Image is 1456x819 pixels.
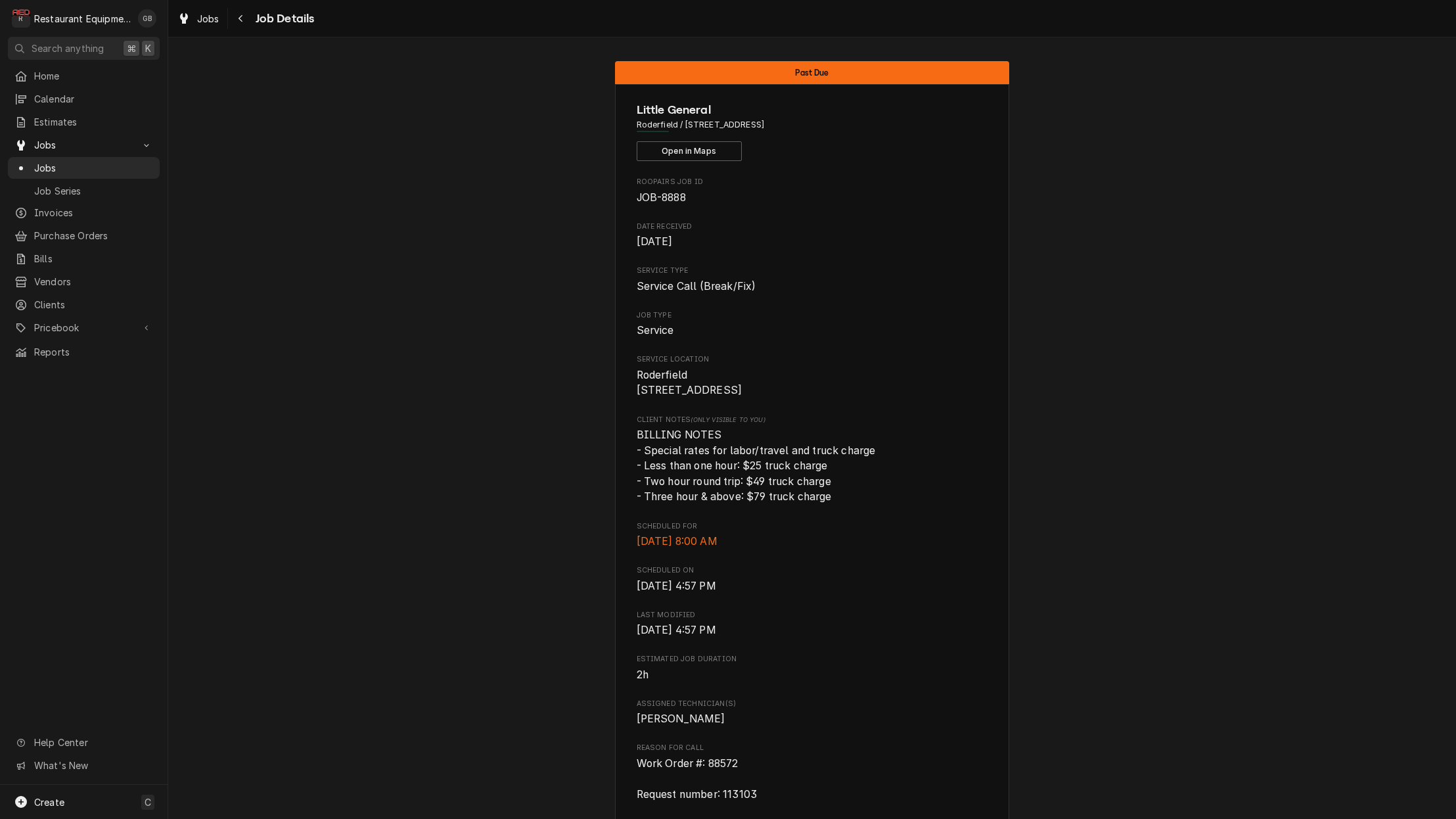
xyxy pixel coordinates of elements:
[637,521,988,550] div: Scheduled For
[637,654,988,682] div: Estimated Job Duration
[615,61,1009,84] div: Status
[12,9,30,28] div: Restaurant Equipment Diagnostics's Avatar
[34,12,131,26] div: Restaurant Equipment Diagnostics
[34,229,153,243] span: Purchase Orders
[34,184,153,198] span: Job Series
[637,429,876,503] span: BILLING NOTES - Special rates for labor/travel and truck charge - Less than one hour: $25 truck c...
[8,134,160,156] a: Go to Jobs
[8,294,160,316] a: Clients
[252,10,315,28] span: Job Details
[637,711,988,727] span: Assigned Technician(s)
[637,713,725,725] span: [PERSON_NAME]
[637,624,716,636] span: [DATE] 4:57 PM
[145,41,151,55] span: K
[34,92,153,106] span: Calendar
[34,797,64,808] span: Create
[138,9,156,28] div: GB
[637,427,988,505] span: [object Object]
[637,610,988,638] div: Last Modified
[12,9,30,28] div: R
[8,88,160,110] a: Calendar
[8,271,160,292] a: Vendors
[637,743,988,753] span: Reason For Call
[637,354,988,365] span: Service Location
[637,668,648,681] span: 2h
[637,266,988,276] span: Service Type
[637,222,988,250] div: Date Received
[8,157,160,179] a: Jobs
[34,206,153,220] span: Invoices
[8,755,160,776] a: Go to What's New
[8,65,160,87] a: Home
[637,101,988,161] div: Client Information
[637,415,988,425] span: Client Notes
[637,622,988,638] span: Last Modified
[231,8,252,29] button: Navigate back
[637,369,742,397] span: Roderfield [STREET_ADDRESS]
[8,37,160,60] button: Search anything⌘K
[637,222,988,232] span: Date Received
[637,565,988,594] div: Scheduled On
[34,759,152,772] span: What's New
[637,141,742,161] button: Open in Maps
[637,177,988,205] div: Roopairs Job ID
[34,138,133,152] span: Jobs
[637,119,988,131] span: Address
[637,610,988,620] span: Last Modified
[34,69,153,83] span: Home
[637,415,988,505] div: [object Object]
[34,321,133,335] span: Pricebook
[637,310,988,321] span: Job Type
[637,177,988,187] span: Roopairs Job ID
[34,345,153,359] span: Reports
[637,565,988,576] span: Scheduled On
[34,252,153,266] span: Bills
[127,41,136,55] span: ⌘
[637,310,988,339] div: Job Type
[8,732,160,753] a: Go to Help Center
[145,795,151,809] span: C
[8,317,160,339] a: Go to Pricebook
[8,111,160,133] a: Estimates
[8,341,160,363] a: Reports
[34,275,153,289] span: Vendors
[637,534,988,550] span: Scheduled For
[637,235,673,248] span: [DATE]
[637,234,988,250] span: Date Received
[637,279,988,294] span: Service Type
[637,580,716,592] span: [DATE] 4:57 PM
[8,225,160,246] a: Purchase Orders
[637,667,988,683] span: Estimated Job Duration
[172,8,225,30] a: Jobs
[34,298,153,312] span: Clients
[691,416,765,423] span: (Only Visible to You)
[637,699,988,709] span: Assigned Technician(s)
[32,41,104,55] span: Search anything
[637,535,717,548] span: [DATE] 8:00 AM
[637,280,756,292] span: Service Call (Break/Fix)
[637,654,988,665] span: Estimated Job Duration
[637,354,988,398] div: Service Location
[637,521,988,532] span: Scheduled For
[637,266,988,294] div: Service Type
[637,323,988,339] span: Job Type
[8,202,160,223] a: Invoices
[8,248,160,269] a: Bills
[795,68,829,77] span: Past Due
[637,578,988,594] span: Scheduled On
[637,699,988,727] div: Assigned Technician(s)
[8,180,160,202] a: Job Series
[637,101,988,119] span: Name
[637,191,686,204] span: JOB-8888
[34,115,153,129] span: Estimates
[34,161,153,175] span: Jobs
[34,736,152,749] span: Help Center
[138,9,156,28] div: Gary Beaver's Avatar
[197,12,219,26] span: Jobs
[637,190,988,206] span: Roopairs Job ID
[637,324,674,337] span: Service
[637,367,988,398] span: Service Location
